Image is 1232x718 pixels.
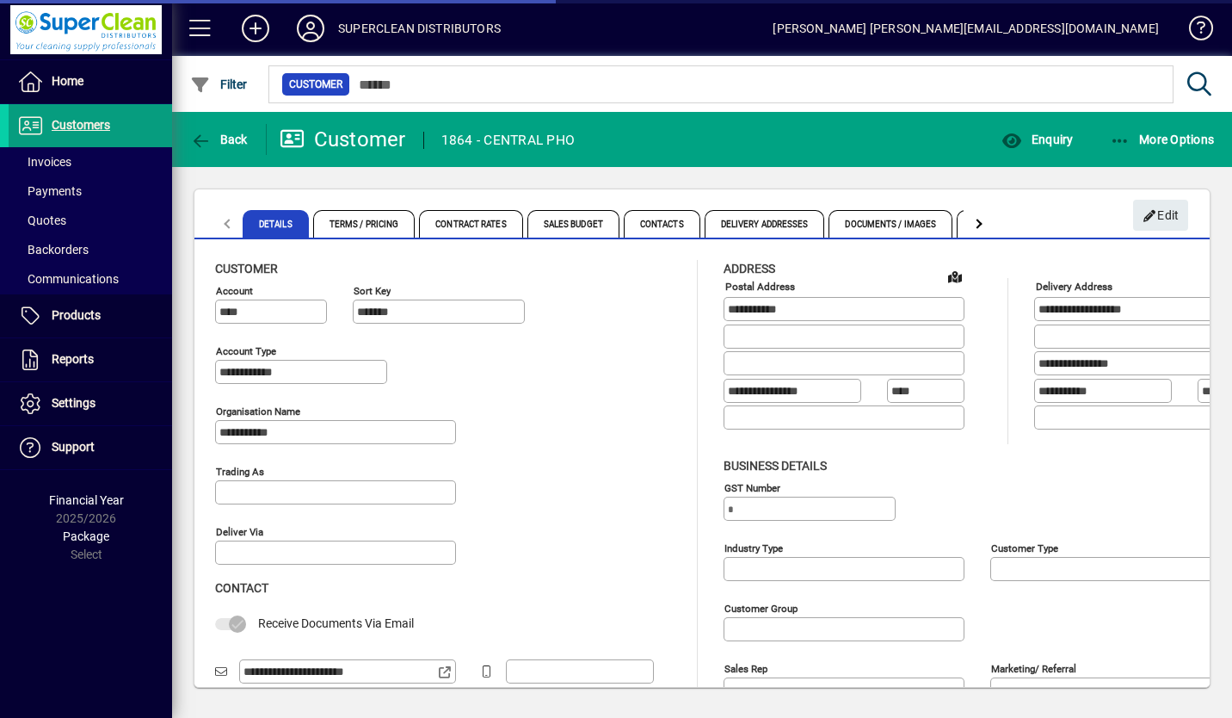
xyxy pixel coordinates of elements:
span: Home [52,74,83,88]
mat-label: Customer type [991,542,1058,554]
div: SUPERCLEAN DISTRIBUTORS [338,15,501,42]
app-page-header-button: Back [172,124,267,155]
button: Edit [1133,200,1188,231]
a: Products [9,294,172,337]
span: Business details [724,459,827,473]
span: Settings [52,396,95,410]
a: Knowledge Base [1176,3,1210,59]
span: Edit [1143,201,1180,230]
span: Custom Fields [957,210,1053,238]
button: More Options [1106,124,1219,155]
mat-label: Customer group [724,602,798,614]
mat-label: Account [216,285,253,297]
span: Customers [52,118,110,132]
span: Products [52,308,101,322]
button: Enquiry [997,124,1077,155]
a: View on map [941,263,969,290]
span: Financial Year [49,493,124,507]
span: Receive Documents Via Email [258,616,414,630]
span: Delivery Addresses [705,210,825,238]
a: Communications [9,264,172,294]
mat-label: Sales rep [724,662,767,674]
a: Support [9,426,172,469]
button: Filter [186,69,252,100]
span: Documents / Images [829,210,952,238]
mat-label: Industry type [724,542,783,554]
span: Filter [190,77,248,91]
span: Customer [215,262,278,275]
span: Reports [52,352,94,366]
span: Payments [17,184,82,198]
mat-label: Organisation name [216,405,300,418]
a: Home [9,60,172,103]
span: Invoices [17,155,71,169]
button: Back [186,124,252,155]
span: Contract Rates [419,210,522,238]
a: Invoices [9,147,172,176]
span: Backorders [17,243,89,257]
span: More Options [1110,133,1215,146]
span: Address [724,262,775,275]
span: Back [190,133,248,146]
span: Quotes [17,214,66,227]
span: Communications [17,272,119,286]
span: Contact [215,581,268,595]
div: 1864 - CENTRAL PHO [441,127,576,154]
a: Reports [9,338,172,381]
mat-label: Deliver via [216,526,263,538]
span: Terms / Pricing [313,210,416,238]
div: Customer [280,126,406,153]
mat-label: Trading as [216,466,264,478]
span: Enquiry [1001,133,1073,146]
span: Package [63,529,109,543]
a: Payments [9,176,172,206]
mat-label: Sort key [354,285,391,297]
div: [PERSON_NAME] [PERSON_NAME][EMAIL_ADDRESS][DOMAIN_NAME] [773,15,1159,42]
button: Profile [283,13,338,44]
span: Details [243,210,309,238]
span: Customer [289,76,342,93]
button: Add [228,13,283,44]
span: Contacts [624,210,700,238]
mat-label: Marketing/ Referral [991,662,1076,674]
span: Support [52,440,95,454]
a: Backorders [9,235,172,264]
a: Quotes [9,206,172,235]
mat-label: GST Number [724,481,780,493]
mat-label: Account Type [216,345,276,357]
span: Sales Budget [527,210,619,238]
a: Settings [9,382,172,425]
